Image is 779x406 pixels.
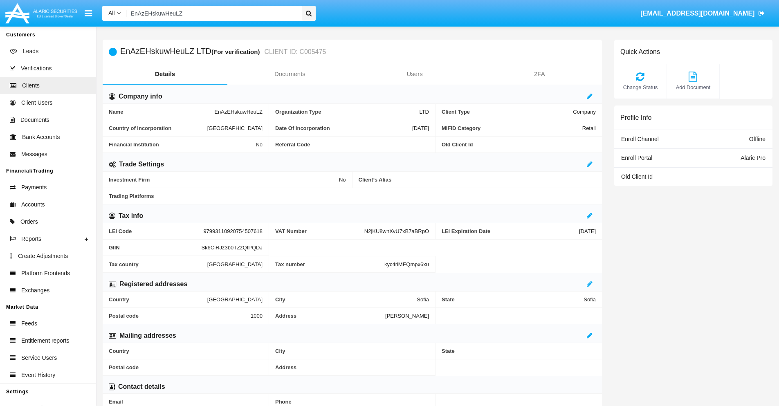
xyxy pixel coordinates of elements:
input: Search [127,6,299,21]
span: Clients [22,81,40,90]
span: [PERSON_NAME] [385,313,429,319]
span: Old Client Id [442,141,596,148]
span: Client Type [442,109,573,115]
span: Referral Code [275,141,429,148]
span: Bank Accounts [22,133,60,141]
span: Retail [582,125,596,131]
span: Country [109,348,263,354]
span: kyc4rlMEQmpx6xu [384,261,429,267]
span: Phone [275,399,429,405]
span: Enroll Portal [621,155,652,161]
a: Documents [227,64,352,84]
span: Feeds [21,319,37,328]
span: Tax number [275,261,384,267]
span: Service Users [21,354,57,362]
span: Sk6CiRJz3b0TZzQtPQDJ [201,244,263,251]
span: GIIN [109,244,201,251]
span: [EMAIL_ADDRESS][DOMAIN_NAME] [640,10,754,17]
span: Alaric Pro [741,155,766,161]
span: City [275,348,429,354]
h6: Tax info [119,211,143,220]
span: Investment Firm [109,177,339,183]
span: Sofia [584,296,596,303]
span: Payments [21,183,47,192]
span: Financial Institution [109,141,256,148]
span: Old Client Id [621,173,653,180]
h6: Mailing addresses [119,331,176,340]
span: [GEOGRAPHIC_DATA] [207,125,263,131]
a: Details [103,64,227,84]
span: Company [573,109,596,115]
h6: Company info [119,92,162,101]
span: All [108,10,115,16]
span: Event History [21,371,55,379]
span: [GEOGRAPHIC_DATA] [207,296,263,303]
span: Messages [21,150,47,159]
span: Name [109,109,214,115]
span: Add Document [671,83,715,91]
span: [DATE] [412,125,429,131]
h6: Trade Settings [119,160,164,169]
span: Sofia [417,296,429,303]
span: Postal code [109,313,251,319]
span: City [275,296,417,303]
span: EnAzEHskuwHeuLZ [214,109,263,115]
span: Leads [23,47,38,56]
span: Change Status [618,83,662,91]
img: Logo image [4,1,79,25]
span: State [442,296,584,303]
span: Documents [20,116,49,124]
span: [GEOGRAPHIC_DATA] [207,261,263,267]
span: Address [275,313,385,319]
span: Exchanges [21,286,49,295]
span: Client’s Alias [359,177,596,183]
span: Address [275,364,429,370]
a: All [102,9,127,18]
span: Client Users [21,99,52,107]
span: Reports [21,235,41,243]
span: Enroll Channel [621,136,659,142]
a: Users [352,64,477,84]
span: LEI Expiration Date [442,228,579,234]
div: (For verification) [211,47,262,56]
span: MiFID Category [442,125,582,131]
h6: Registered addresses [119,280,187,289]
span: Create Adjustments [18,252,68,260]
span: LTD [419,109,429,115]
a: 2FA [477,64,602,84]
h6: Profile Info [620,114,651,121]
span: Trading Platforms [109,193,596,199]
span: Entitlement reports [21,336,70,345]
span: No [339,177,346,183]
span: 97993110920754507618 [203,228,263,234]
span: Country [109,296,207,303]
h6: Contact details [118,382,165,391]
span: Date Of Incorporation [275,125,412,131]
span: Country of Incorporation [109,125,207,131]
h5: EnAzEHskuwHeuLZ LTD [120,47,326,56]
span: Verifications [21,64,52,73]
h6: Quick Actions [620,48,660,56]
span: 1000 [251,313,263,319]
span: Orders [20,218,38,226]
span: Email [109,399,263,405]
span: Tax country [109,261,207,267]
a: [EMAIL_ADDRESS][DOMAIN_NAME] [637,2,769,25]
span: No [256,141,263,148]
small: CLIENT ID: C005475 [262,49,326,55]
span: VAT Number [275,228,364,234]
span: [DATE] [579,228,596,234]
span: Accounts [21,200,45,209]
span: LEI Code [109,228,203,234]
span: State [442,348,596,354]
span: Offline [749,136,766,142]
span: Platform Frontends [21,269,70,278]
span: Organization Type [275,109,419,115]
span: N2jKU8whXvU7xB7aBRpO [364,228,429,234]
span: Postal code [109,364,263,370]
